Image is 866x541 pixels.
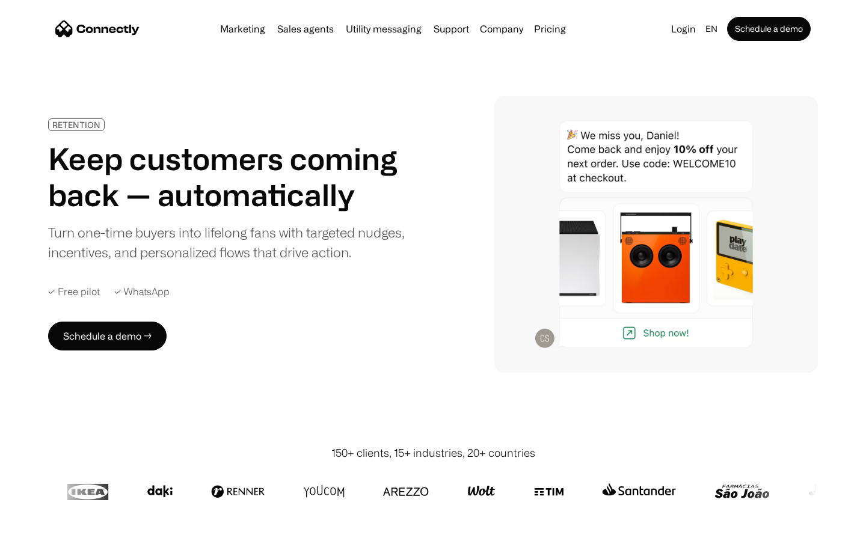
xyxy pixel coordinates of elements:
[705,20,717,37] div: en
[48,222,414,262] div: Turn one-time buyers into lifelong fans with targeted nudges, incentives, and personalized flows ...
[52,120,100,129] div: RETENTION
[48,286,100,298] div: ✓ Free pilot
[48,141,414,213] h1: Keep customers coming back — automatically
[24,520,72,537] ul: Language list
[341,24,426,34] a: Utility messaging
[529,24,571,34] a: Pricing
[480,20,523,37] div: Company
[12,519,72,537] aside: Language selected: English
[331,445,535,461] div: 150+ clients, 15+ industries, 20+ countries
[666,20,701,37] a: Login
[48,322,167,350] a: Schedule a demo →
[429,24,474,34] a: Support
[215,24,270,34] a: Marketing
[114,286,170,298] div: ✓ WhatsApp
[727,17,811,41] a: Schedule a demo
[272,24,339,34] a: Sales agents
